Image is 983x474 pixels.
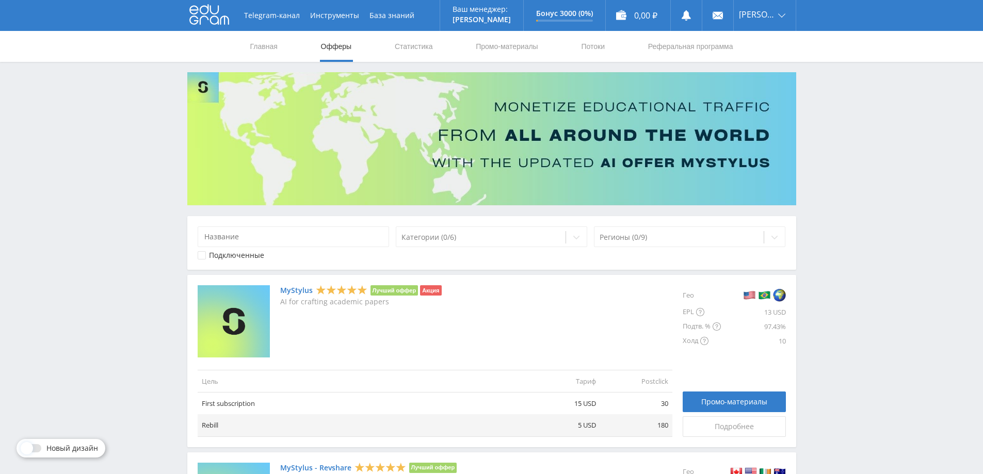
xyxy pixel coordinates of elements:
[280,286,313,295] a: MyStylus
[715,422,754,431] span: Подробнее
[453,15,511,24] p: [PERSON_NAME]
[528,370,600,392] td: Тариф
[316,285,367,296] div: 5 Stars
[475,31,539,62] a: Промо-материалы
[198,285,270,357] img: MyStylus
[420,285,441,296] li: Акция
[580,31,606,62] a: Потоки
[536,9,593,18] p: Бонус 3000 (0%)
[209,251,264,259] div: Подключенные
[683,391,786,412] a: Промо-материалы
[46,444,98,452] span: Новый дизайн
[409,463,457,473] li: Лучший оффер
[683,305,721,319] div: EPL
[249,31,279,62] a: Главная
[320,31,353,62] a: Офферы
[600,393,672,415] td: 30
[394,31,434,62] a: Статистика
[683,416,786,437] a: Подробнее
[198,226,390,247] input: Название
[528,393,600,415] td: 15 USD
[187,72,796,205] img: Banner
[739,10,775,19] span: [PERSON_NAME]
[683,334,721,348] div: Холд
[721,305,786,319] div: 13 USD
[198,370,528,392] td: Цель
[354,462,406,472] div: 5 Stars
[600,370,672,392] td: Postclick
[701,398,767,406] span: Промо-материалы
[528,414,600,436] td: 5 USD
[721,334,786,348] div: 10
[198,414,528,436] td: Rebill
[600,414,672,436] td: 180
[683,319,721,334] div: Подтв. %
[198,393,528,415] td: First subscription
[683,285,721,305] div: Гео
[370,285,418,296] li: Лучший оффер
[453,5,511,13] p: Ваш менеджер:
[721,319,786,334] div: 97.43%
[280,464,351,472] a: MyStylus - Revshare
[647,31,734,62] a: Реферальная программа
[280,298,442,306] p: AI for crafting academic papers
